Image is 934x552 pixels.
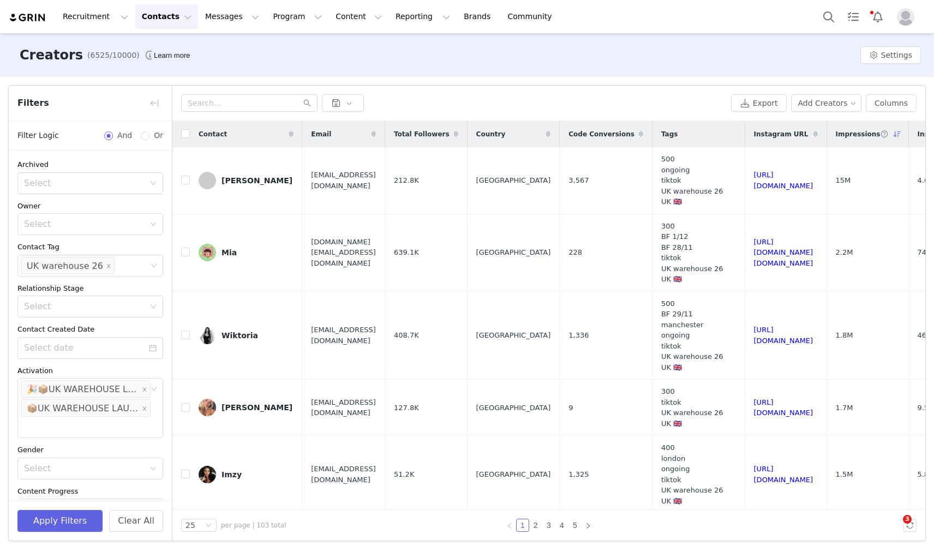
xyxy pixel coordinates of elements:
[817,4,841,29] button: Search
[311,464,376,485] span: [EMAIL_ADDRESS][DOMAIN_NAME]
[21,399,151,417] li: 📦UK WAREHOUSE LAUNCH SEPT 25📦 UK SHOPIFY
[199,466,294,483] a: Imzy
[661,386,723,429] span: 300 tiktok UK warehouse 26 UK 🇬🇧
[150,180,157,188] i: icon: down
[394,469,414,480] span: 51.2K
[266,4,328,29] button: Program
[754,129,809,139] span: Instagram URL
[568,403,573,413] span: 9
[754,238,813,267] a: [URL][DOMAIN_NAME][DOMAIN_NAME]
[731,94,787,112] button: Export
[569,519,581,531] a: 5
[87,50,140,61] span: (6525/10000)
[754,398,813,417] a: [URL][DOMAIN_NAME]
[311,325,376,346] span: [EMAIL_ADDRESS][DOMAIN_NAME]
[17,486,163,497] div: Content Progress
[836,129,889,139] span: Impressions
[221,520,286,530] span: per page | 103 total
[199,399,216,416] img: fe680f19-cc33-46a4-b4cf-6e4f1f8efb3e.jpg
[199,172,294,189] a: [PERSON_NAME]
[585,523,591,529] i: icon: right
[311,237,376,269] span: [DOMAIN_NAME][EMAIL_ADDRESS][DOMAIN_NAME]
[754,326,813,345] a: [URL][DOMAIN_NAME]
[568,247,582,258] span: 228
[836,175,851,186] span: 15M
[113,130,136,141] span: And
[529,519,542,532] li: 2
[517,519,529,531] a: 1
[17,130,59,141] span: Filter Logic
[199,129,227,139] span: Contact
[199,327,216,344] img: c1375a76-ac93-471e-b276-72e12b8e1af3.jpg
[568,519,582,532] li: 5
[221,248,237,257] div: Mia
[149,130,163,141] span: Or
[199,327,294,344] a: Wiktoria
[661,154,723,207] span: 500 ongoing tiktok UK warehouse 26 UK 🇬🇧
[457,4,500,29] a: Brands
[56,4,135,29] button: Recruitment
[836,247,853,258] span: 2.2M
[199,244,216,261] img: 2de90191-34ee-4024-bfdd-8810ef82884d.jpg
[142,387,147,393] i: icon: close
[221,403,292,412] div: [PERSON_NAME]
[866,4,890,29] button: Notifications
[903,515,912,524] span: 3
[221,470,242,479] div: Imzy
[476,129,506,139] span: Country
[17,283,163,294] div: Relationship Stage
[860,46,921,64] button: Settings
[661,442,723,506] span: 400 london ongoing tiktok UK warehouse 26 UK 🇬🇧
[501,4,564,29] a: Community
[17,159,163,170] div: Archived
[17,201,163,212] div: Owner
[516,519,529,532] li: 1
[476,403,551,413] span: [GEOGRAPHIC_DATA]
[109,510,163,532] button: Clear All
[476,247,551,258] span: [GEOGRAPHIC_DATA]
[394,175,419,186] span: 212.8K
[661,298,723,373] span: 500 BF 29/11 manchester ongoing tiktok UK warehouse 26 UK 🇬🇧
[394,129,450,139] span: Total Followers
[836,469,853,480] span: 1.5M
[661,129,678,139] span: Tags
[135,4,198,29] button: Contacts
[556,519,568,531] a: 4
[661,221,723,285] span: 300 BF 1/12 BF 28/11 tiktok UK warehouse 26 UK 🇬🇧
[199,466,216,483] img: 89a275a2-3fab-48fd-b08a-964b0adeaf43.jpg
[394,247,419,258] span: 639.1K
[9,13,47,23] img: grin logo
[836,403,853,413] span: 1.7M
[199,4,266,29] button: Messages
[530,519,542,531] a: 2
[221,176,292,185] div: [PERSON_NAME]
[543,519,555,531] a: 3
[568,469,589,480] span: 1,325
[841,4,865,29] a: Tasks
[221,331,258,340] div: Wiktoria
[27,381,139,398] div: 🎉📦UK WAREHOUSE LAUNCH [DATE]🎉📦
[568,330,589,341] span: 1,336
[106,263,111,269] i: icon: close
[568,129,634,139] span: Code Conversions
[754,171,813,190] a: [URL][DOMAIN_NAME]
[17,242,163,253] div: Contact Tag
[568,175,589,186] span: 3,567
[21,257,115,274] li: UK warehouse 26
[17,337,163,359] input: Select date
[476,175,551,186] span: [GEOGRAPHIC_DATA]
[142,406,147,412] i: icon: close
[199,244,294,261] a: Mia
[582,519,595,532] li: Next Page
[17,324,163,335] div: Contact Created Date
[20,45,83,65] h3: Creators
[185,519,195,531] div: 25
[27,400,139,417] div: 📦UK WAREHOUSE LAUNCH [DATE]📦 UK SHOPIFY
[394,330,419,341] span: 408.7K
[17,445,163,455] div: Gender
[394,403,419,413] span: 127.8K
[836,330,853,341] span: 1.8M
[21,380,151,398] li: 🎉📦UK WAREHOUSE LAUNCH SEPT 25🎉📦
[476,330,551,341] span: [GEOGRAPHIC_DATA]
